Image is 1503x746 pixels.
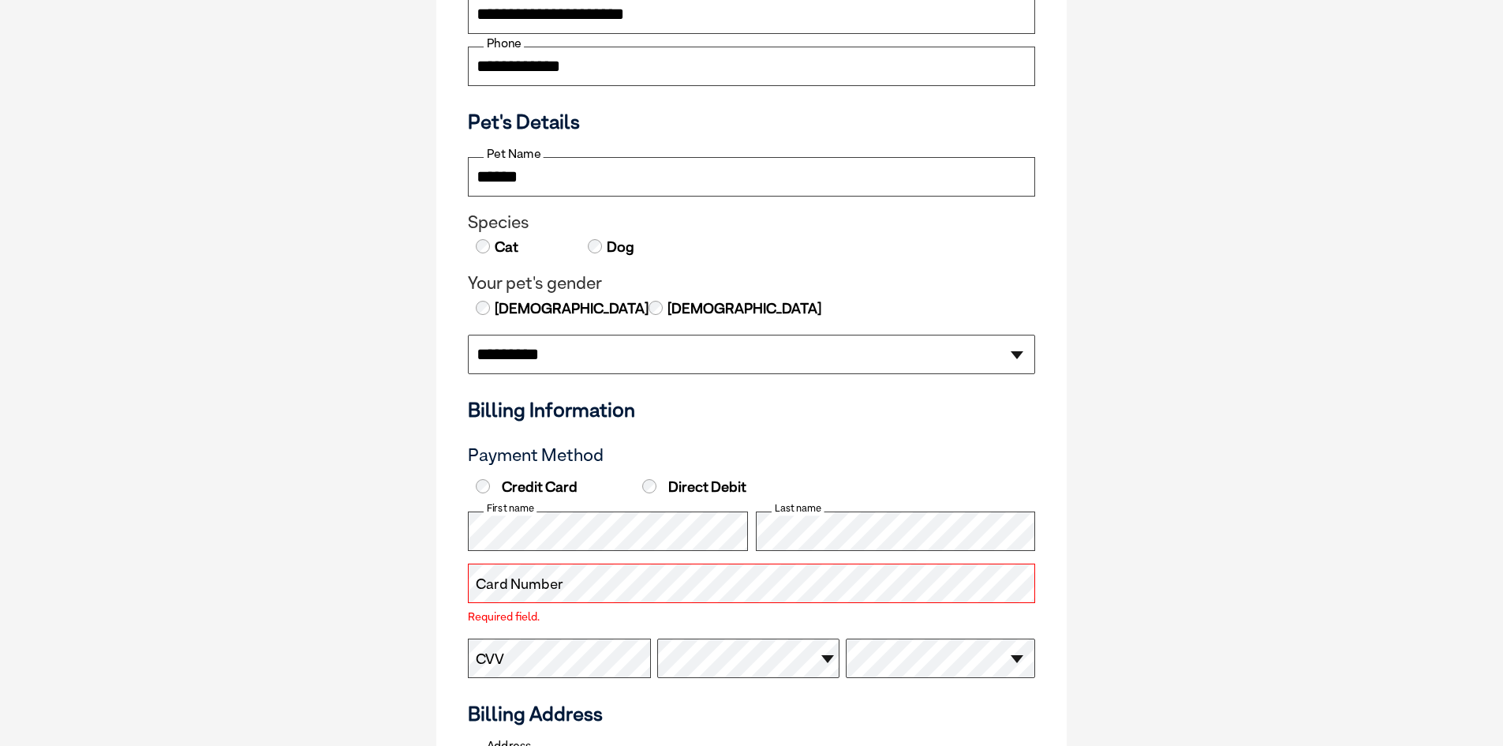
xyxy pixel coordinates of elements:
label: Cat [493,237,518,257]
label: Direct Debit [638,478,801,496]
legend: Your pet's gender [468,273,1035,294]
input: Credit Card [476,479,490,493]
h3: Pet's Details [462,110,1041,133]
label: [DEMOGRAPHIC_DATA] [666,298,821,319]
input: Direct Debit [642,479,656,493]
label: CVV [476,649,504,669]
h3: Billing Address [468,702,1035,725]
label: Credit Card [472,478,634,496]
h3: Payment Method [468,445,1035,466]
label: Required field. [468,611,1035,622]
label: Card Number [476,574,563,594]
label: Dog [605,237,634,257]
legend: Species [468,212,1035,233]
h3: Billing Information [468,398,1035,422]
label: First name [484,501,537,515]
label: Phone [484,36,524,51]
label: Last name [772,501,824,515]
label: [DEMOGRAPHIC_DATA] [493,298,649,319]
